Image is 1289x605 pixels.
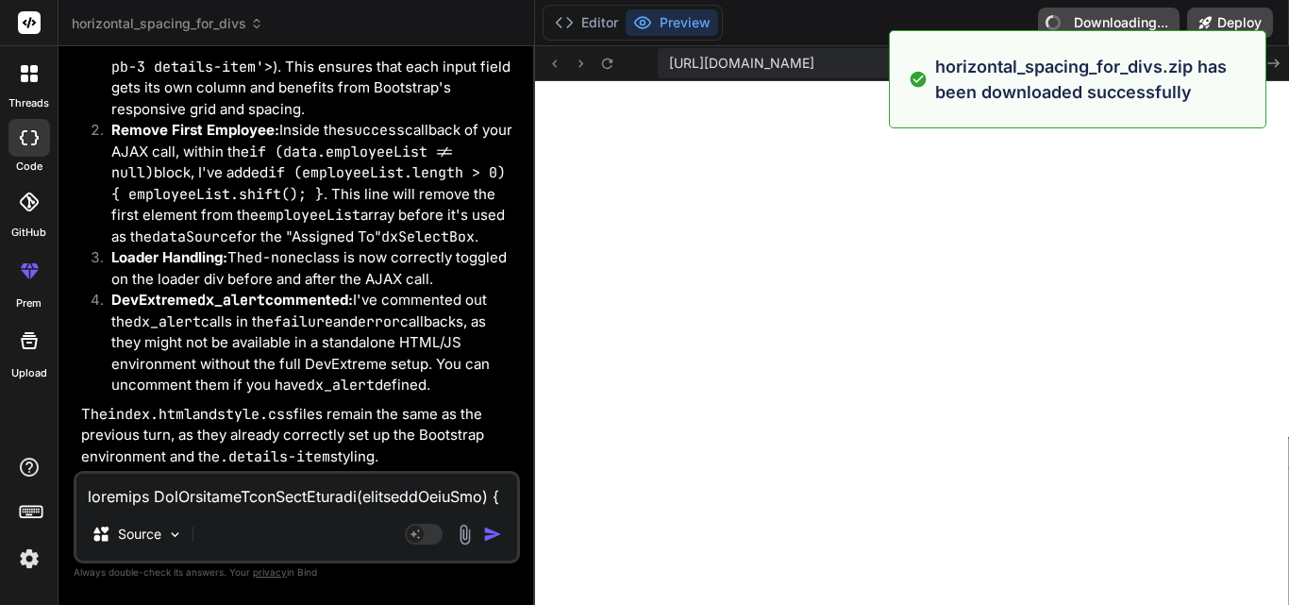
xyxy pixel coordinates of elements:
[96,120,516,247] li: Inside the callback of your AJAX call, within the block, I've added . This line will remove the f...
[909,54,928,105] img: alert
[16,295,42,311] label: prem
[669,54,814,73] span: [URL][DOMAIN_NAME]
[111,143,453,183] code: if (data.employeeList != null)
[74,563,520,581] p: Always double-check its answers. Your in Bind
[626,9,718,36] button: Preview
[96,290,516,396] li: I've commented out the calls in the and callbacks, as they might not be available in a standalone...
[358,312,400,331] code: error
[111,121,279,139] strong: Remove First Employee:
[1187,8,1273,38] button: Deploy
[111,163,506,204] code: if (employeeList.length > 0) { employeeList.shift(); }
[133,312,201,331] code: dx_alert
[345,121,405,140] code: success
[253,566,287,578] span: privacy
[254,248,305,267] code: d-none
[935,54,1254,105] p: horizontal_spacing_for_divs.zip has been downloaded successfully
[11,225,46,241] label: GitHub
[96,247,516,290] li: The class is now correctly toggled on the loader div before and after the AJAX call.
[118,525,161,544] p: Source
[81,404,516,468] p: The and files remain the same as the previous turn, as they already correctly set up the Bootstra...
[167,527,183,543] img: Pick Models
[454,524,476,546] img: attachment
[307,376,375,395] code: dx_alert
[8,95,49,111] label: threads
[108,405,193,424] code: index.html
[217,405,293,424] code: style.css
[547,9,626,36] button: Editor
[111,248,227,266] strong: Loader Handling:
[483,525,502,544] img: icon
[259,206,360,225] code: employeeList
[274,312,333,331] code: failure
[111,291,353,309] strong: DevExtreme commented:
[72,14,263,33] span: horizontal_spacing_for_divs
[220,447,330,466] code: .details-item
[381,227,475,246] code: dxSelectBox
[13,543,45,575] img: settings
[152,227,237,246] code: dataSource
[16,159,42,175] label: code
[111,36,497,76] code: <div class='col-12 col-md-6 col-lg-4 pb-3 details-item'>
[1038,8,1180,38] button: Downloading...
[11,365,47,381] label: Upload
[535,81,1289,605] iframe: Preview
[197,291,265,310] code: dx_alert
